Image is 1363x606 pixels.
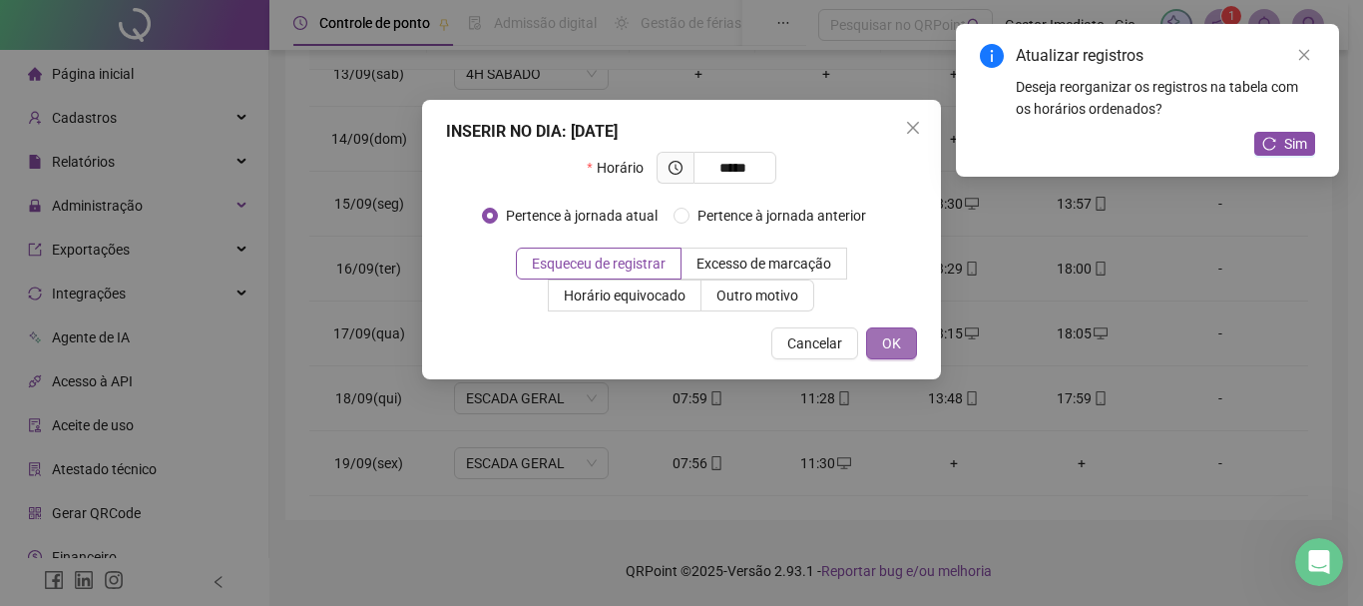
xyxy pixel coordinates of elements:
[1297,48,1311,62] span: close
[866,327,917,359] button: OK
[689,205,874,227] span: Pertence à jornada anterior
[980,44,1004,68] span: info-circle
[532,256,666,272] span: Esqueceu de registrar
[1016,44,1315,68] div: Atualizar registros
[771,327,858,359] button: Cancelar
[564,288,685,303] span: Horário equivocado
[787,332,842,354] span: Cancelar
[1284,133,1307,155] span: Sim
[1293,44,1315,66] a: Close
[696,256,831,272] span: Excesso de marcação
[1295,538,1343,586] iframe: Intercom live chat
[897,112,929,144] button: Close
[716,288,798,303] span: Outro motivo
[498,205,666,227] span: Pertence à jornada atual
[587,152,656,184] label: Horário
[882,332,901,354] span: OK
[669,161,682,175] span: clock-circle
[446,120,917,144] div: INSERIR NO DIA : [DATE]
[1254,132,1315,156] button: Sim
[1016,76,1315,120] div: Deseja reorganizar os registros na tabela com os horários ordenados?
[1262,137,1276,151] span: reload
[905,120,921,136] span: close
